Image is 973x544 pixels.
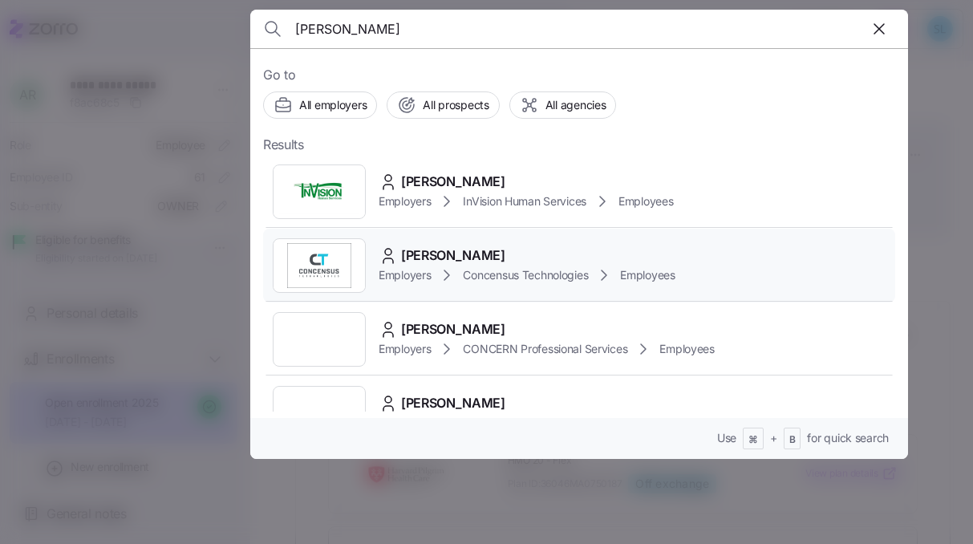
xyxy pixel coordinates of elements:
span: [PERSON_NAME] [401,246,505,266]
button: All agencies [509,91,617,119]
span: Use [717,430,736,446]
span: B [789,433,796,447]
span: + [770,430,777,446]
span: [PERSON_NAME] [401,319,505,339]
span: Results [263,135,304,155]
span: All employers [299,97,367,113]
span: InVision Human Services [463,193,586,209]
span: CONCERN Professional Services [463,341,627,357]
span: Employers [379,341,431,357]
span: All agencies [545,97,606,113]
span: Employees [620,267,675,283]
span: Concensus Technologies [463,267,588,283]
span: Go to [263,65,895,85]
img: Employer logo [274,243,365,288]
span: Employees [659,341,714,357]
span: All prospects [423,97,489,113]
span: ⌘ [748,433,758,447]
span: Employers [379,193,431,209]
span: [PERSON_NAME] [401,172,505,192]
button: All employers [263,91,377,119]
span: Employees [618,193,673,209]
span: Employers [379,267,431,283]
span: for quick search [807,430,889,446]
img: Employer logo [274,169,365,214]
button: All prospects [387,91,499,119]
span: [PERSON_NAME] [401,393,505,413]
